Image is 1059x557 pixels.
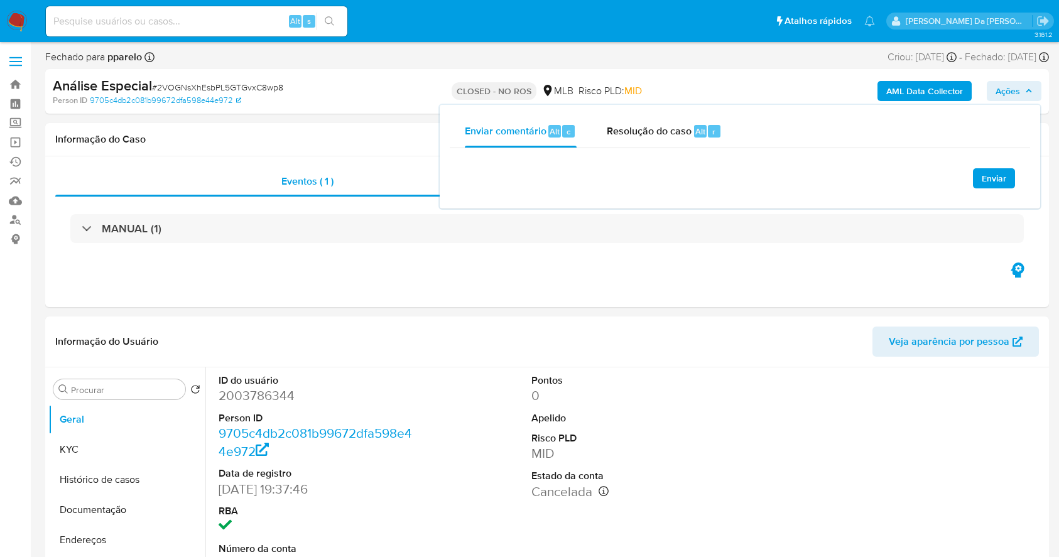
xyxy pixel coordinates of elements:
[219,542,415,556] dt: Número da conta
[965,50,1049,64] div: Fechado: [DATE]
[886,81,963,101] b: AML Data Collector
[219,387,415,404] dd: 2003786344
[152,81,283,94] span: # 2VOGNsXhEsbPL5GTGvxC8wp8
[219,374,415,387] dt: ID do usuário
[531,411,727,425] dt: Apelido
[71,384,180,396] input: Procurar
[219,424,412,460] a: 9705c4db2c081b99672dfa598e44e972
[281,174,334,188] span: Eventos ( 1 )
[55,133,1039,146] h1: Informação do Caso
[55,335,158,348] h1: Informação do Usuário
[877,81,972,101] button: AML Data Collector
[219,504,415,518] dt: RBA
[624,84,642,98] span: MID
[982,170,1006,187] span: Enviar
[889,327,1009,357] span: Veja aparência por pessoa
[864,16,875,26] a: Notificações
[888,50,957,64] div: Criou: [DATE]
[53,95,87,106] b: Person ID
[531,469,727,483] dt: Estado da conta
[105,50,142,64] b: pparelo
[695,126,705,138] span: Alt
[452,82,536,100] p: CLOSED - NO ROS
[48,465,205,495] button: Histórico de casos
[190,384,200,398] button: Retornar ao pedido padrão
[712,126,715,138] span: r
[996,81,1020,101] span: Ações
[219,411,415,425] dt: Person ID
[219,467,415,480] dt: Data de registro
[531,445,727,462] dd: MID
[53,75,152,95] b: Análise Especial
[607,124,692,138] span: Resolução do caso
[58,384,68,394] button: Procurar
[550,126,560,138] span: Alt
[987,81,1041,101] button: Ações
[219,480,415,498] dd: [DATE] 19:37:46
[102,222,161,235] h3: MANUAL (1)
[578,84,642,98] span: Risco PLD:
[973,168,1015,188] button: Enviar
[70,214,1024,243] div: MANUAL (1)
[531,431,727,445] dt: Risco PLD
[906,15,1033,27] p: patricia.varelo@mercadopago.com.br
[290,15,300,27] span: Alt
[1036,14,1050,28] a: Sair
[90,95,241,106] a: 9705c4db2c081b99672dfa598e44e972
[48,404,205,435] button: Geral
[307,15,311,27] span: s
[959,50,962,64] span: -
[48,525,205,555] button: Endereços
[48,435,205,465] button: KYC
[531,387,727,404] dd: 0
[46,13,347,30] input: Pesquise usuários ou casos...
[531,374,727,387] dt: Pontos
[45,50,142,64] span: Fechado para
[567,126,570,138] span: c
[872,327,1039,357] button: Veja aparência por pessoa
[785,14,852,28] span: Atalhos rápidos
[541,84,573,98] div: MLB
[531,483,727,500] dd: Cancelada
[317,13,342,30] button: search-icon
[465,124,546,138] span: Enviar comentário
[48,495,205,525] button: Documentação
